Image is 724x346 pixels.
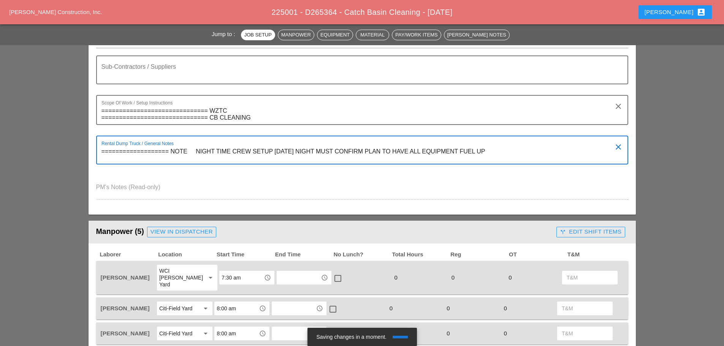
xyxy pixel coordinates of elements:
[562,302,608,314] input: T&M
[101,65,617,84] textarea: Sub-Contractors / Suppliers
[638,5,712,19] button: [PERSON_NAME]
[316,305,323,312] i: access_time
[645,8,706,17] div: [PERSON_NAME]
[278,30,314,40] button: Manpower
[274,250,333,259] span: End Time
[501,330,510,337] span: 0
[206,273,215,282] i: arrow_drop_down
[159,330,192,337] div: Citi-Field Yard
[321,274,328,281] i: access_time
[151,228,213,236] div: View in Dispatcher
[101,145,617,164] textarea: Rental Dump Truck / General Notes
[317,334,387,340] span: Saving changes in a moment.
[216,250,274,259] span: Start Time
[264,274,271,281] i: access_time
[320,31,350,39] div: Equipment
[614,142,623,152] i: clear
[96,181,628,199] textarea: PM's Notes (Read-only)
[157,250,216,259] span: Location
[201,304,210,313] i: arrow_drop_down
[391,250,450,259] span: Total Hours
[272,8,453,16] span: 225001 - D265364 - Catch Basin Cleaning - [DATE]
[9,9,102,15] a: [PERSON_NAME] Construction, Inc.
[444,330,453,337] span: 0
[259,305,266,312] i: access_time
[697,8,706,17] i: account_box
[560,229,566,235] i: call_split
[99,250,158,259] span: Laborer
[567,272,613,284] input: T&M
[560,228,621,236] div: Edit Shift Items
[359,31,386,39] div: Material
[392,30,441,40] button: Pay/Work Items
[501,305,510,311] span: 0
[562,327,608,340] input: T&M
[333,250,391,259] span: No Lunch?
[567,250,625,259] span: T&M
[101,105,617,124] textarea: Scope Of Work / Setup Instructions
[281,31,311,39] div: Manpower
[201,329,210,338] i: arrow_drop_down
[444,305,453,311] span: 0
[505,274,515,281] span: 0
[159,267,200,288] div: WCI [PERSON_NAME] Yard
[395,31,437,39] div: Pay/Work Items
[241,30,275,40] button: Job Setup
[259,330,266,337] i: access_time
[387,305,396,311] span: 0
[444,30,510,40] button: [PERSON_NAME] Notes
[450,250,508,259] span: Reg
[556,227,625,237] button: Edit Shift Items
[101,330,150,337] span: [PERSON_NAME]
[147,227,216,237] a: View in Dispatcher
[356,30,389,40] button: Material
[101,305,150,311] span: [PERSON_NAME]
[212,31,238,37] span: Jump to :
[448,274,458,281] span: 0
[508,250,567,259] span: OT
[317,30,353,40] button: Equipment
[101,274,150,281] span: [PERSON_NAME]
[159,305,192,312] div: Citi-Field Yard
[96,224,554,240] div: Manpower (5)
[614,102,623,111] i: clear
[447,31,506,39] div: [PERSON_NAME] Notes
[391,274,400,281] span: 0
[244,31,272,39] div: Job Setup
